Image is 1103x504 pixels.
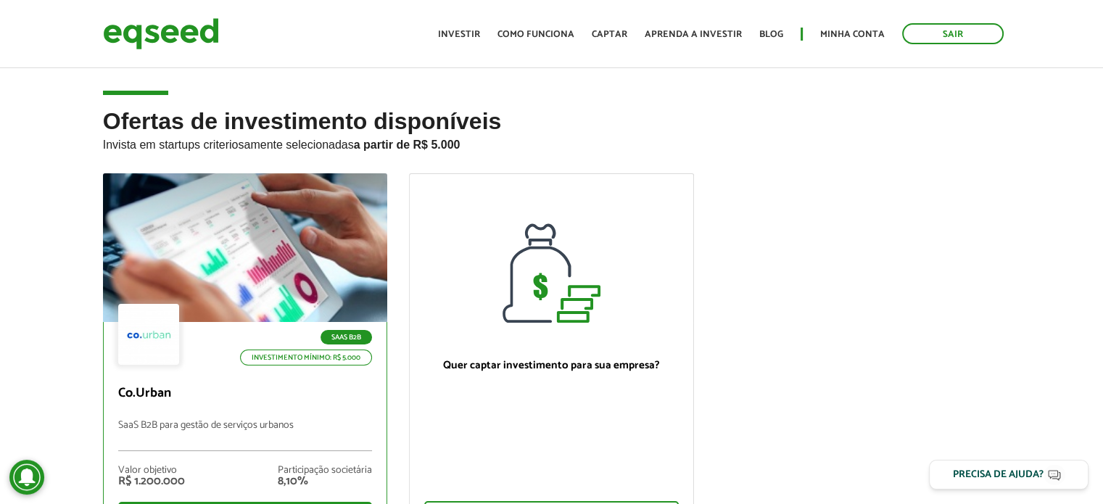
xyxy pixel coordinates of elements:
a: Captar [592,30,627,39]
div: Participação societária [278,466,372,476]
div: Valor objetivo [118,466,185,476]
a: Minha conta [820,30,885,39]
p: Investimento mínimo: R$ 5.000 [240,350,372,365]
div: 8,10% [278,476,372,487]
div: R$ 1.200.000 [118,476,185,487]
a: Sair [902,23,1004,44]
img: EqSeed [103,15,219,53]
p: SaaS B2B [321,330,372,344]
strong: a partir de R$ 5.000 [354,139,460,151]
p: Quer captar investimento para sua empresa? [424,359,679,372]
p: Invista em startups criteriosamente selecionadas [103,134,1001,152]
a: Aprenda a investir [645,30,742,39]
h2: Ofertas de investimento disponíveis [103,109,1001,173]
a: Blog [759,30,783,39]
a: Como funciona [497,30,574,39]
p: SaaS B2B para gestão de serviços urbanos [118,420,373,451]
p: Co.Urban [118,386,373,402]
a: Investir [438,30,480,39]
